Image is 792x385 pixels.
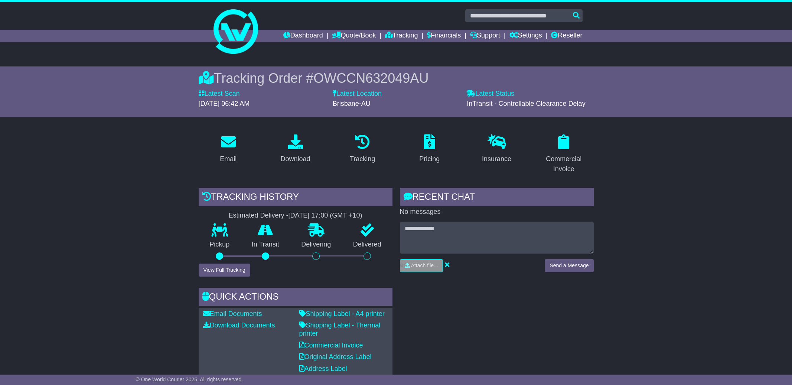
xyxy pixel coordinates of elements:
[467,100,585,107] span: InTransit - Controllable Clearance Delay
[203,310,262,317] a: Email Documents
[299,342,363,349] a: Commercial Invoice
[199,264,250,277] button: View Full Tracking
[332,30,376,42] a: Quote/Book
[342,241,392,249] p: Delivered
[477,132,516,167] a: Insurance
[280,154,310,164] div: Download
[545,259,593,272] button: Send a Message
[220,154,237,164] div: Email
[199,288,392,308] div: Quick Actions
[299,353,372,360] a: Original Address Label
[283,30,323,42] a: Dashboard
[534,132,594,177] a: Commercial Invoice
[333,90,382,98] label: Latest Location
[333,100,371,107] span: Brisbane-AU
[350,154,375,164] div: Tracking
[299,322,381,337] a: Shipping Label - Thermal printer
[427,30,461,42] a: Financials
[400,208,594,216] p: No messages
[203,322,275,329] a: Download Documents
[419,154,440,164] div: Pricing
[215,132,241,167] a: Email
[400,188,594,208] div: RECENT CHAT
[199,241,241,249] p: Pickup
[289,212,362,220] div: [DATE] 17:00 (GMT +10)
[467,90,514,98] label: Latest Status
[299,310,385,317] a: Shipping Label - A4 printer
[482,154,511,164] div: Insurance
[414,132,444,167] a: Pricing
[551,30,582,42] a: Reseller
[199,70,594,86] div: Tracking Order #
[299,365,347,372] a: Address Label
[539,154,589,174] div: Commercial Invoice
[385,30,418,42] a: Tracking
[509,30,542,42] a: Settings
[199,90,240,98] label: Latest Scan
[276,132,315,167] a: Download
[241,241,290,249] p: In Transit
[199,212,392,220] div: Estimated Delivery -
[136,376,243,382] span: © One World Courier 2025. All rights reserved.
[345,132,380,167] a: Tracking
[313,71,428,86] span: OWCCN632049AU
[290,241,342,249] p: Delivering
[199,100,250,107] span: [DATE] 06:42 AM
[199,188,392,208] div: Tracking history
[470,30,500,42] a: Support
